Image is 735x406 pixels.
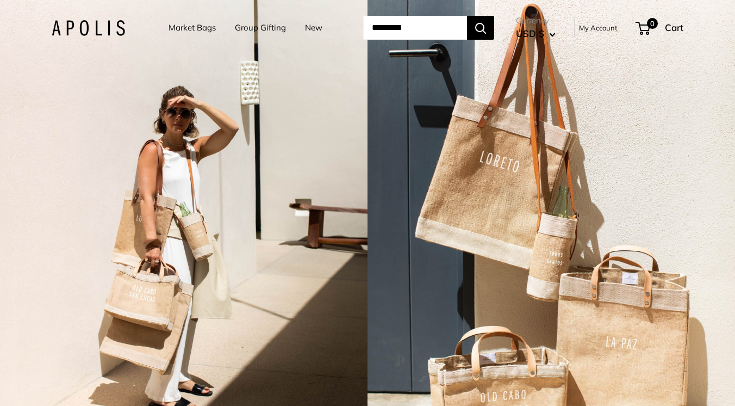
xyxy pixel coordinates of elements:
span: 0 [647,18,658,29]
button: Search [467,16,494,40]
input: Search... [363,16,467,40]
button: USD $ [516,25,556,42]
a: My Account [579,21,618,34]
img: Apolis [52,20,125,36]
a: New [305,20,322,35]
span: Currency [516,13,556,28]
a: Group Gifting [235,20,286,35]
span: Cart [665,22,683,33]
a: Market Bags [169,20,216,35]
span: USD $ [516,28,544,39]
a: 0 Cart [637,19,683,36]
